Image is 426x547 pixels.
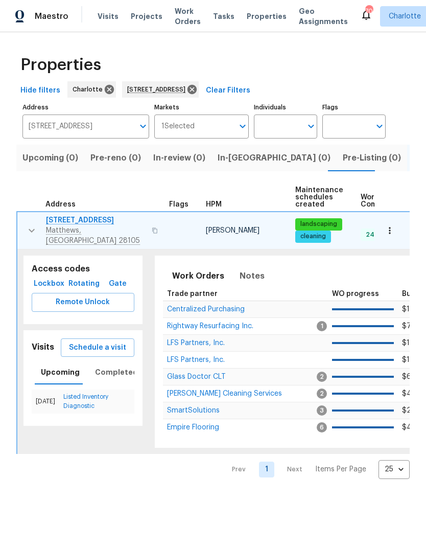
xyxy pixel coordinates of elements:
[102,275,134,293] button: Gate
[167,374,226,380] a: Glass Doctor CLT
[98,11,119,21] span: Visits
[32,264,134,275] h5: Access codes
[20,60,101,70] span: Properties
[167,407,220,414] a: SmartSolutions
[202,81,254,100] button: Clear Filters
[69,341,126,354] span: Schedule a visit
[206,227,259,234] span: [PERSON_NAME]
[90,151,141,165] span: Pre-reno (0)
[22,104,149,110] label: Address
[222,460,410,479] nav: Pagination Navigation
[167,424,219,430] a: Empire Flooring
[206,84,250,97] span: Clear Filters
[315,464,366,474] p: Items Per Page
[20,84,60,97] span: Hide filters
[167,424,219,431] span: Empire Flooring
[106,278,130,290] span: Gate
[131,11,162,21] span: Projects
[362,231,396,239] span: 24 Done
[295,187,343,208] span: Maintenance schedules created
[122,81,199,98] div: [STREET_ADDRESS]
[36,278,62,290] span: Lockbox
[361,194,425,208] span: Work Order Completion
[296,232,330,241] span: cleaning
[296,220,341,229] span: landscaping
[67,81,116,98] div: Charlotte
[167,373,226,380] span: Glass Doctor CLT
[304,119,318,133] button: Open
[167,340,225,346] a: LFS Partners, Inc.
[332,290,379,298] span: WO progress
[172,269,224,283] span: Work Orders
[317,321,327,331] span: 1
[317,405,327,416] span: 3
[32,390,59,413] td: [DATE]
[175,6,201,27] span: Work Orders
[259,462,274,477] a: Goto page 1
[153,151,205,165] span: In-review (0)
[167,390,282,397] span: [PERSON_NAME] Cleaning Services
[161,122,195,131] span: 1 Selected
[254,104,317,110] label: Individuals
[299,6,348,27] span: Geo Assignments
[206,201,222,208] span: HPM
[95,366,138,379] span: Completed
[22,151,78,165] span: Upcoming (0)
[317,422,327,432] span: 6
[40,296,126,309] span: Remote Unlock
[378,456,410,483] div: 25
[167,306,245,313] span: Centralized Purchasing
[169,201,188,208] span: Flags
[167,323,253,330] span: Rightway Resurfacing Inc.
[32,342,54,353] h5: Visits
[41,366,80,379] span: Upcoming
[322,104,386,110] label: Flags
[235,119,250,133] button: Open
[167,357,225,363] a: LFS Partners, Inc.
[167,323,253,329] a: Rightway Resurfacing Inc.
[73,84,107,95] span: Charlotte
[317,372,327,382] span: 2
[218,151,330,165] span: In-[GEOGRAPHIC_DATA] (0)
[317,389,327,399] span: 2
[32,293,134,312] button: Remote Unlock
[167,356,225,363] span: LFS Partners, Inc.
[167,339,225,347] span: LFS Partners, Inc.
[136,119,150,133] button: Open
[167,306,245,312] a: Centralized Purchasing
[389,11,421,21] span: Charlotte
[35,11,68,21] span: Maestro
[16,81,64,100] button: Hide filters
[167,391,282,397] a: [PERSON_NAME] Cleaning Services
[63,394,108,408] a: Listed Inventory Diagnostic
[213,13,234,20] span: Tasks
[45,201,76,208] span: Address
[365,6,372,16] div: 70
[32,275,66,293] button: Lockbox
[240,269,265,283] span: Notes
[372,119,387,133] button: Open
[154,104,249,110] label: Markets
[343,151,401,165] span: Pre-Listing (0)
[70,278,98,290] span: Rotating
[66,275,102,293] button: Rotating
[167,290,218,298] span: Trade partner
[61,338,134,357] button: Schedule a visit
[247,11,287,21] span: Properties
